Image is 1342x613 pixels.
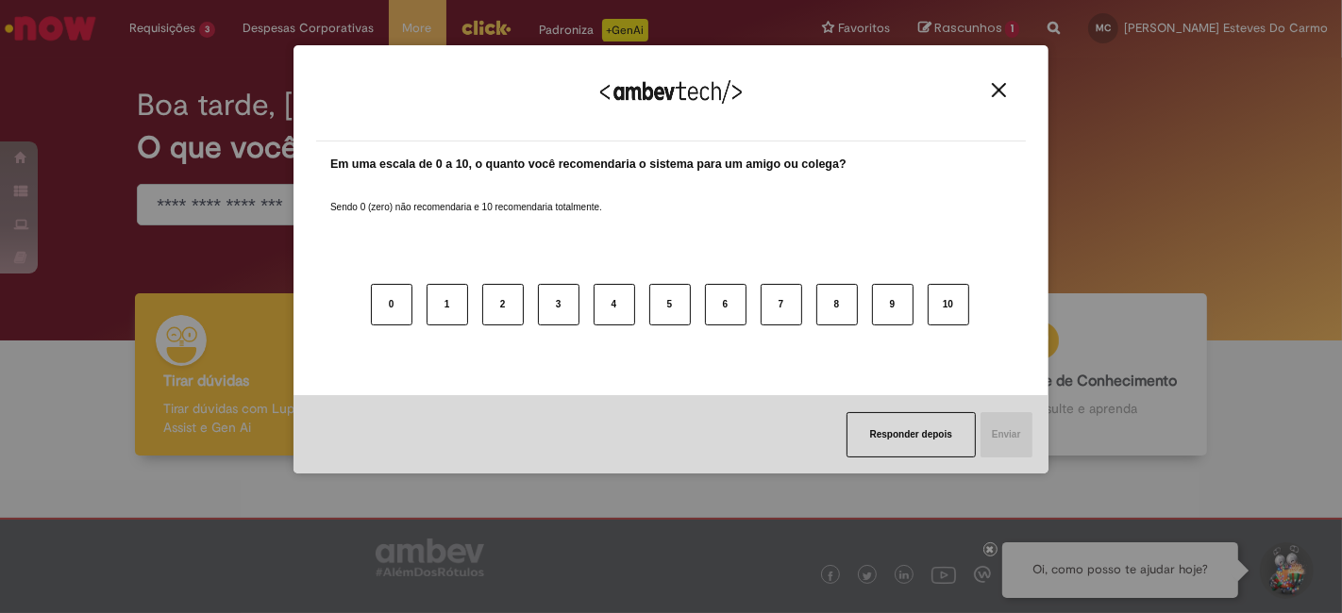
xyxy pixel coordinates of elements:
[600,80,742,104] img: Logo Ambevtech
[594,284,635,325] button: 4
[371,284,412,325] button: 0
[986,82,1012,98] button: Close
[761,284,802,325] button: 7
[649,284,691,325] button: 5
[538,284,579,325] button: 3
[928,284,969,325] button: 10
[330,156,847,174] label: Em uma escala de 0 a 10, o quanto você recomendaria o sistema para um amigo ou colega?
[482,284,524,325] button: 2
[427,284,468,325] button: 1
[992,83,1006,97] img: Close
[847,412,976,457] button: Responder depois
[705,284,746,325] button: 6
[330,178,602,214] label: Sendo 0 (zero) não recomendaria e 10 recomendaria totalmente.
[872,284,914,325] button: 9
[816,284,858,325] button: 8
